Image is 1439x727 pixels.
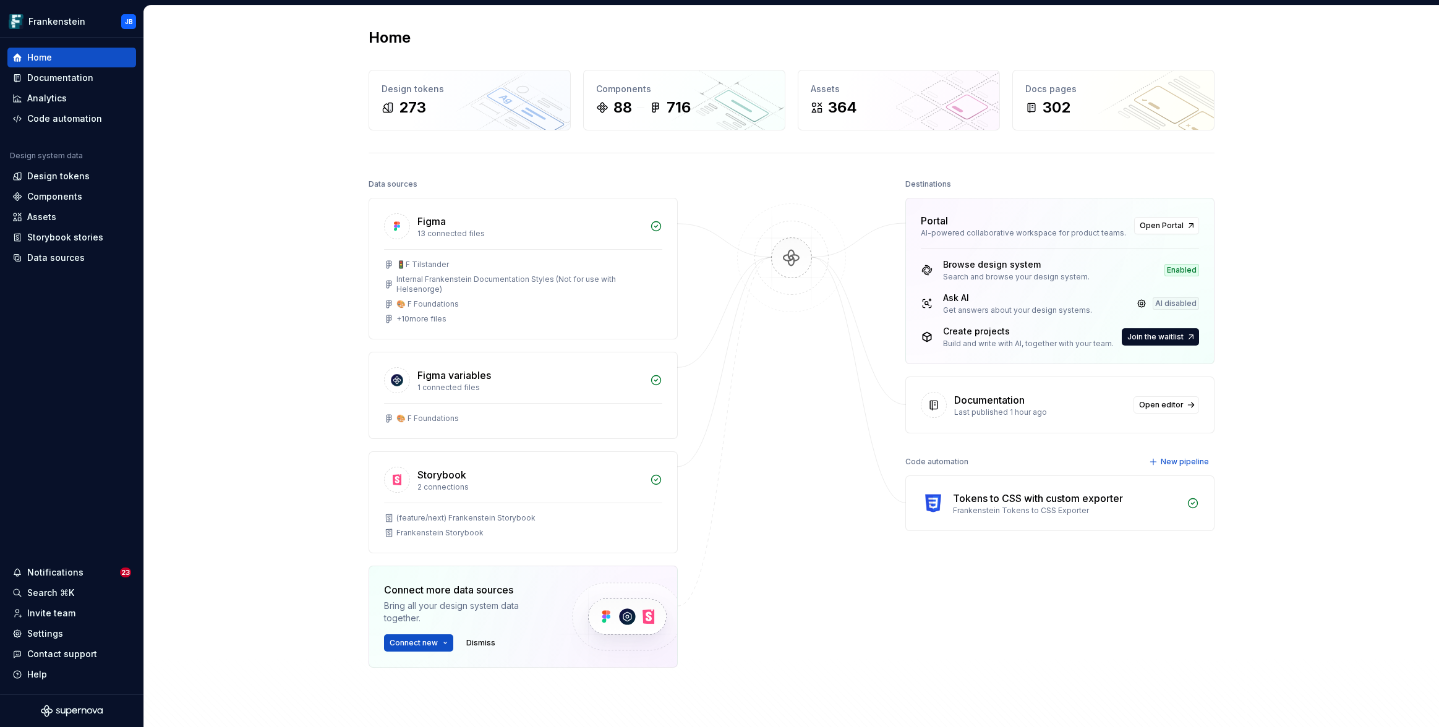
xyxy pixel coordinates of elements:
[1161,457,1209,467] span: New pipeline
[384,582,551,597] div: Connect more data sources
[7,227,136,247] a: Storybook stories
[7,166,136,186] a: Design tokens
[28,15,85,28] div: Frankenstein
[461,634,501,652] button: Dismiss
[27,587,74,599] div: Search ⌘K
[798,70,1000,130] a: Assets364
[10,151,83,161] div: Design system data
[27,627,63,640] div: Settings
[1153,297,1199,310] div: AI disabled
[1127,332,1184,342] span: Join the waitlist
[417,482,643,492] div: 2 connections
[7,207,136,227] a: Assets
[7,583,136,603] button: Search ⌘K
[41,705,103,717] svg: Supernova Logo
[7,603,136,623] a: Invite team
[1122,328,1199,346] button: Join the waitlist
[27,72,93,84] div: Documentation
[27,668,47,681] div: Help
[369,70,571,130] a: Design tokens273
[953,506,1179,516] div: Frankenstein Tokens to CSS Exporter
[396,528,484,538] div: Frankenstein Storybook
[396,314,446,324] div: + 10 more files
[828,98,857,117] div: 364
[399,98,426,117] div: 273
[943,292,1092,304] div: Ask AI
[921,213,948,228] div: Portal
[7,88,136,108] a: Analytics
[1012,70,1215,130] a: Docs pages302
[396,299,459,309] div: 🎨 F Foundations
[7,563,136,582] button: Notifications23
[27,607,75,619] div: Invite team
[417,368,491,383] div: Figma variables
[396,513,536,523] div: (feature/next) Frankenstein Storybook
[417,467,466,482] div: Storybook
[417,383,643,393] div: 1 connected files
[1134,396,1199,414] a: Open editor
[953,491,1123,506] div: Tokens to CSS with custom exporter
[27,231,103,244] div: Storybook stories
[1134,217,1199,234] a: Open Portal
[396,274,662,294] div: Internal Frankenstein Documentation Styles (Not for use with Helsenorge)
[125,17,133,27] div: JB
[390,638,438,648] span: Connect new
[7,48,136,67] a: Home
[27,648,97,660] div: Contact support
[943,258,1090,271] div: Browse design system
[921,228,1127,238] div: AI-powered collaborative workspace for product teams.
[466,638,495,648] span: Dismiss
[9,14,23,29] img: d720e2f0-216c-474b-bea5-031157028467.png
[943,325,1114,338] div: Create projects
[1140,221,1184,231] span: Open Portal
[417,229,643,239] div: 13 connected files
[667,98,691,117] div: 716
[27,190,82,203] div: Components
[27,113,102,125] div: Code automation
[596,83,772,95] div: Components
[384,600,551,624] div: Bring all your design system data together.
[27,170,90,182] div: Design tokens
[905,453,968,470] div: Code automation
[1164,264,1199,276] div: Enabled
[369,198,678,339] a: Figma13 connected files🚦F TilstanderInternal Frankenstein Documentation Styles (Not for use with ...
[943,305,1092,315] div: Get answers about your design systems.
[943,339,1114,349] div: Build and write with AI, together with your team.
[7,665,136,684] button: Help
[27,566,83,579] div: Notifications
[1025,83,1202,95] div: Docs pages
[1145,453,1215,470] button: New pipeline
[613,98,632,117] div: 88
[583,70,785,130] a: Components88716
[811,83,987,95] div: Assets
[369,352,678,439] a: Figma variables1 connected files🎨 F Foundations
[396,260,449,270] div: 🚦F Tilstander
[954,407,1126,417] div: Last published 1 hour ago
[2,8,141,35] button: FrankensteinJB
[7,248,136,268] a: Data sources
[7,68,136,88] a: Documentation
[382,83,558,95] div: Design tokens
[27,211,56,223] div: Assets
[954,393,1025,407] div: Documentation
[905,176,951,193] div: Destinations
[1139,400,1184,410] span: Open editor
[7,109,136,129] a: Code automation
[1043,98,1070,117] div: 302
[7,187,136,206] a: Components
[27,92,67,104] div: Analytics
[369,176,417,193] div: Data sources
[396,414,459,423] div: 🎨 F Foundations
[369,28,411,48] h2: Home
[384,634,453,652] button: Connect new
[27,51,52,64] div: Home
[417,214,446,229] div: Figma
[7,624,136,644] a: Settings
[27,252,85,264] div: Data sources
[369,451,678,553] a: Storybook2 connections(feature/next) Frankenstein StorybookFrankenstein Storybook
[120,568,131,577] span: 23
[7,644,136,664] button: Contact support
[943,272,1090,282] div: Search and browse your design system.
